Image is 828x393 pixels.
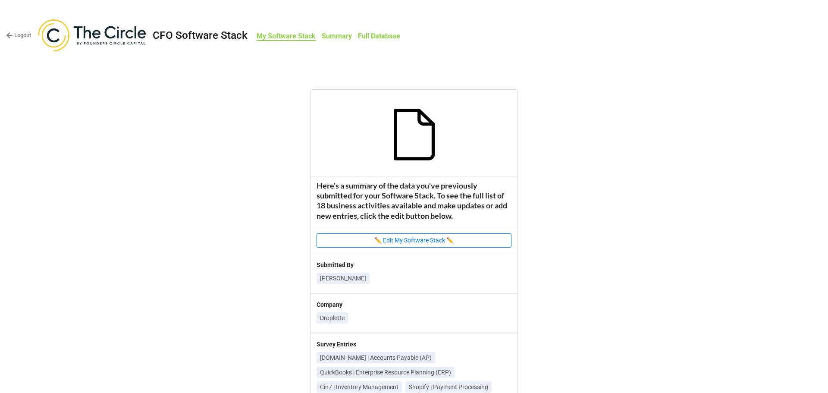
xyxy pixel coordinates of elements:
p: [DOMAIN_NAME] | Accounts Payable (AP) [320,353,432,362]
a: Logout [6,31,31,40]
a: Summary [319,28,355,44]
div: CFO Software Stack [153,30,248,41]
button: ✏️ Edit My Software Stack ✏️ [317,233,511,248]
img: empty_file_icon-icons.com_72420.png [371,90,457,176]
p: [PERSON_NAME] [320,274,366,283]
b: Survey Entries [317,341,356,348]
b: My Software Stack [257,32,316,41]
p: Shopify | Payment Processing [409,383,488,391]
img: user-attachments%2Fextension-attachments%2FEBT7lw8Ab4%2FThe%20Circle%20Logo%20-%20Blue%20Horizont... [38,19,146,51]
b: Company [317,301,342,308]
div: Here's a summary of the data you've previously submitted for your Software Stack. To see the full... [317,181,511,221]
a: Full Database [355,28,403,44]
b: Submitted By [317,261,354,268]
p: Droplette [320,314,345,322]
b: Full Database [358,32,400,40]
a: My Software Stack [254,28,319,44]
b: Summary [322,32,352,40]
p: QuickBooks | Enterprise Resource Planning (ERP) [320,368,451,377]
p: Cin7 | Inventory Management [320,383,398,391]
